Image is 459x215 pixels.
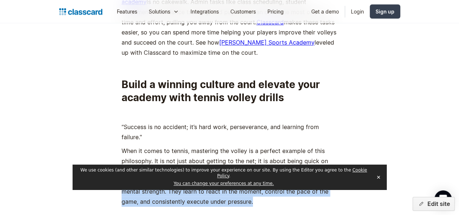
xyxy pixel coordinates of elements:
[111,3,143,20] a: Features
[376,8,394,15] div: Sign up
[217,168,367,178] a: Cookie Policy
[122,78,320,104] strong: Build a winning culture and elevate your academy with tennis volley drills
[225,3,262,20] a: Customers
[345,3,370,20] a: Login
[306,3,345,20] a: Get a demo
[173,181,274,187] button: You can change your preferences at any time.
[370,4,400,18] a: Sign up
[413,197,455,211] button: Edit site
[81,168,367,178] span: We use cookies (and other similar technologies) to improve your experience on our site. By using ...
[122,65,338,104] h2: ‍
[143,3,185,20] div: Solutions
[122,108,338,118] p: ‍
[59,7,102,17] a: home
[219,39,315,46] a: [PERSON_NAME] Sports Academy
[122,146,338,207] p: When it comes to tennis, mastering the volley is a perfect example of this philosophy. It is not ...
[122,122,338,142] p: “Success is no accident; it’s hard work, perseverance, and learning from failure."
[257,18,284,26] a: Classcard
[185,3,225,20] a: Integrations
[434,190,452,208] div: Open Intercom Messenger
[373,172,384,183] button: Close
[149,8,170,15] div: Solutions
[262,3,290,20] a: Pricing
